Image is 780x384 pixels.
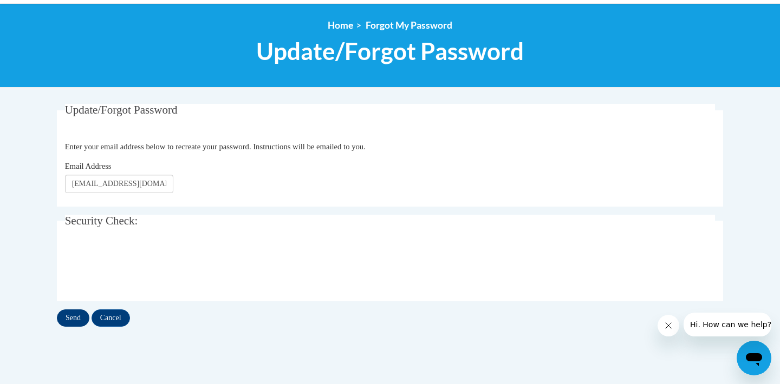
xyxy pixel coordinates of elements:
input: Email [65,175,173,193]
a: Home [328,19,353,31]
iframe: Button to launch messaging window [737,341,771,375]
span: Update/Forgot Password [65,103,178,116]
input: Cancel [92,309,130,327]
span: Email Address [65,162,112,170]
iframe: Message from company [684,313,771,336]
input: Send [57,309,89,327]
iframe: Close message [658,315,679,336]
span: Forgot My Password [366,19,452,31]
span: Security Check: [65,214,138,227]
iframe: reCAPTCHA [65,246,230,288]
span: Update/Forgot Password [256,37,524,65]
span: Enter your email address below to recreate your password. Instructions will be emailed to you. [65,142,366,151]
